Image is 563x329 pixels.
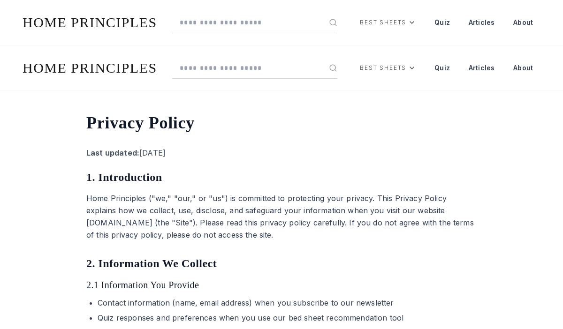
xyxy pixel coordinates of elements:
h2: 2. Information We Collect [86,256,477,271]
li: Quiz responses and preferences when you use our bed sheet recommendation tool [98,312,477,323]
p: Home Principles ("we," "our," or "us") is committed to protecting your privacy. This Privacy Poli... [86,192,477,241]
div: Best Sheets [352,11,423,34]
h2: 1. Introduction [86,170,477,185]
a: HOME PRINCIPLES [23,15,157,30]
div: Best Sheets [352,57,423,79]
a: Articles [461,57,502,79]
a: Quiz [427,57,457,79]
a: HOME PRINCIPLES [23,60,157,75]
li: Contact information (name, email address) when you subscribe to our newsletter [98,297,477,308]
a: About [506,57,540,79]
strong: Last updated: [86,148,139,157]
a: Quiz [427,11,457,34]
a: About [506,11,540,34]
p: [DATE] [86,147,477,158]
a: Articles [461,11,502,34]
h1: Privacy Policy [86,113,477,132]
h3: 2.1 Information You Provide [86,278,477,292]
